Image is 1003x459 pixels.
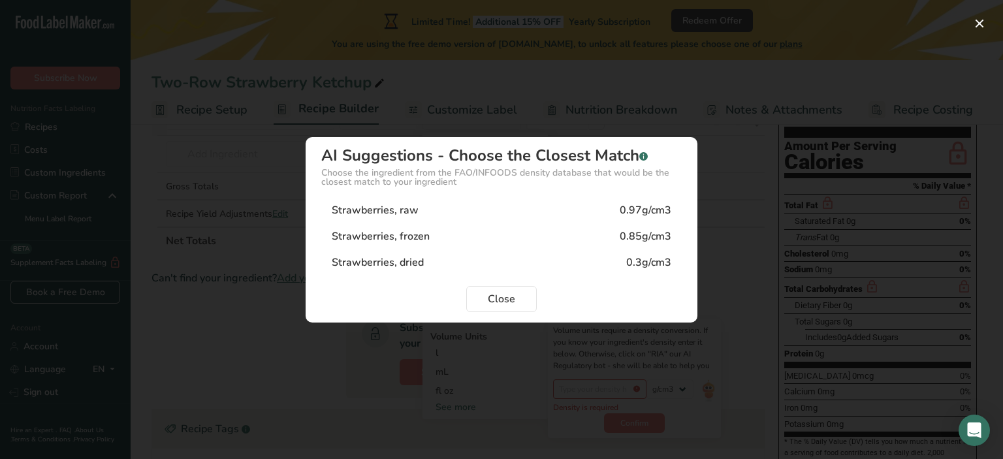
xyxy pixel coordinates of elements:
[620,229,671,244] div: 0.85g/cm3
[466,286,537,312] button: Close
[620,202,671,218] div: 0.97g/cm3
[488,291,515,307] span: Close
[332,229,430,244] div: Strawberries, frozen
[332,255,424,270] div: Strawberries, dried
[332,202,419,218] div: Strawberries, raw
[959,415,990,446] div: Open Intercom Messenger
[321,168,682,187] div: Choose the ingredient from the FAO/INFOODS density database that would be the closest match to yo...
[321,148,682,163] div: AI Suggestions - Choose the Closest Match
[626,255,671,270] div: 0.3g/cm3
